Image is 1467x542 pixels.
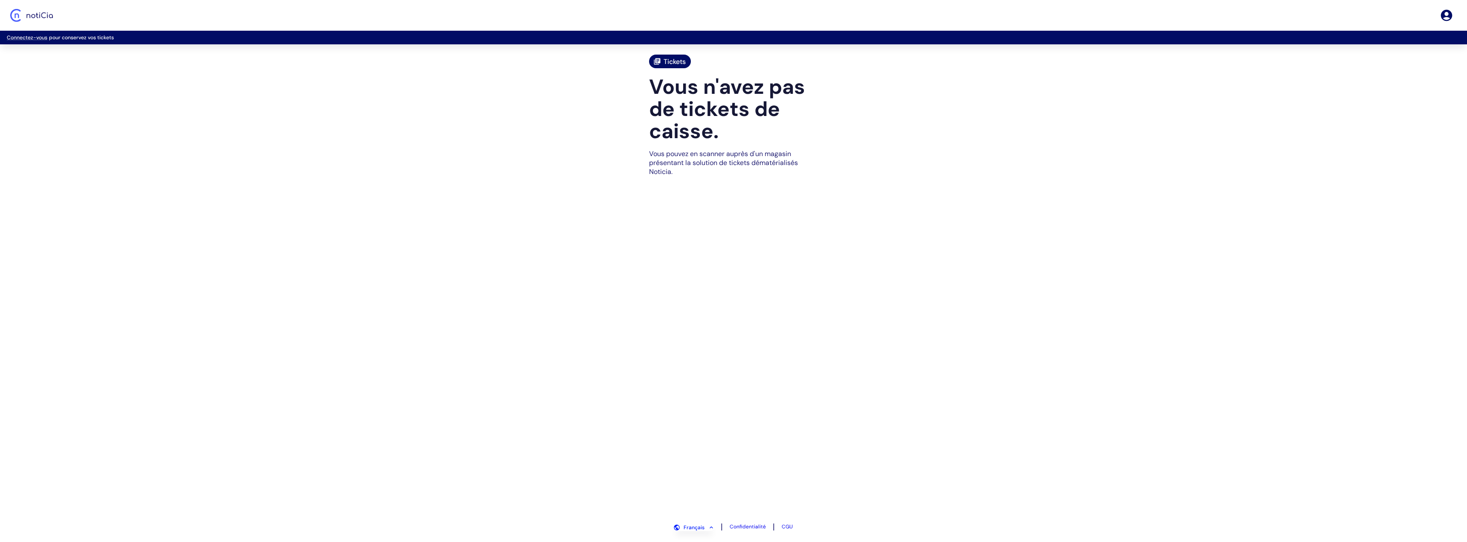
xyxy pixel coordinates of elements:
button: Français [674,524,714,531]
a: CGU [782,523,793,530]
a: Connectez-vous [7,34,47,41]
a: Se connecter [1440,9,1453,22]
span: | [773,522,775,532]
span: | [721,522,723,532]
p: pour conservez vos tickets [7,34,1460,41]
a: Tickets [649,55,691,68]
p: Vous pouvez en scanner auprès d'un magasin présentant la solution de tickets dématérialisés Noticia. [649,149,818,176]
h1: Vous n'avez pas de tickets de caisse. [649,76,818,142]
img: Logo Noticia [10,9,53,22]
span: Tickets [664,57,686,66]
a: Confidentialité [730,523,766,530]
